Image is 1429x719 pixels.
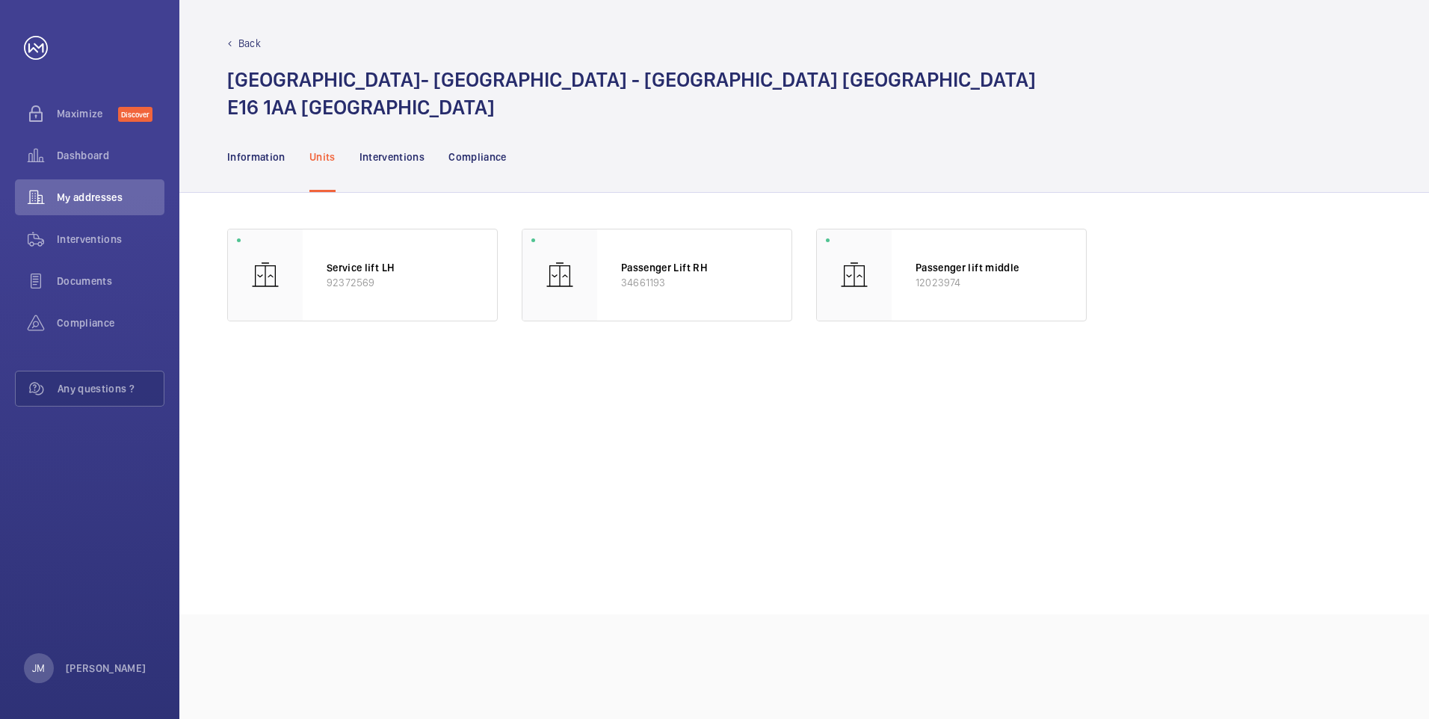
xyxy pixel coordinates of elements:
span: Any questions ? [58,381,164,396]
p: JM [32,661,45,676]
p: Compliance [448,149,507,164]
span: Dashboard [57,148,164,163]
img: elevator.svg [250,260,280,290]
img: elevator.svg [545,260,575,290]
span: Discover [118,107,152,122]
p: Units [309,149,336,164]
p: Interventions [359,149,425,164]
span: Interventions [57,232,164,247]
p: Passenger lift middle [916,260,1062,275]
p: Information [227,149,286,164]
p: 12023974 [916,275,1062,290]
p: Service lift LH [327,260,473,275]
h1: [GEOGRAPHIC_DATA]- [GEOGRAPHIC_DATA] - [GEOGRAPHIC_DATA] [GEOGRAPHIC_DATA] E16 1AA [GEOGRAPHIC_DATA] [227,66,1036,121]
p: Passenger Lift RH [621,260,768,275]
img: elevator.svg [839,260,869,290]
span: Documents [57,274,164,288]
span: Maximize [57,106,118,121]
span: My addresses [57,190,164,205]
p: [PERSON_NAME] [66,661,146,676]
span: Compliance [57,315,164,330]
p: 92372569 [327,275,473,290]
p: 34661193 [621,275,768,290]
p: Back [238,36,261,51]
